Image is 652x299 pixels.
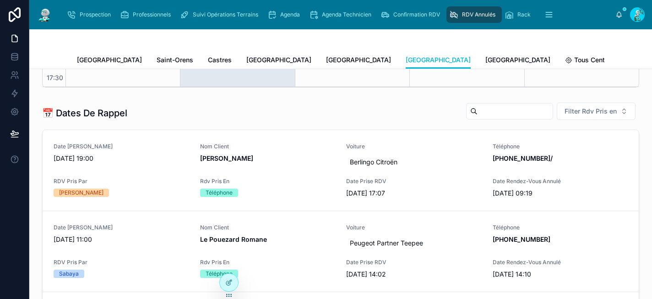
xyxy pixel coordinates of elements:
[43,211,639,292] a: Date [PERSON_NAME][DATE] 11:00Nom ClientLe Pouezard RomaneVoiturePeugeot Partner TeepeeTéléphone[...
[133,11,171,18] span: Professionnels
[43,130,639,211] a: Date [PERSON_NAME][DATE] 19:00Nom Client[PERSON_NAME]VoitureBerlingo CitroënTéléphone[PHONE_NUMBE...
[206,189,233,197] div: Téléphone
[265,6,306,23] a: Agenda
[157,55,193,65] span: Saint-Orens
[565,107,617,116] span: Filter Rdv Pris en
[246,55,311,65] span: [GEOGRAPHIC_DATA]
[80,11,111,18] span: Prospection
[406,52,471,69] a: [GEOGRAPHIC_DATA]
[346,189,482,198] span: [DATE] 17:07
[493,259,628,266] span: Date Rendez-Vous Annulé
[44,74,65,82] span: 17:30
[346,143,482,150] span: Voiture
[493,235,550,243] strong: [PHONE_NUMBER]
[350,158,478,167] span: Berlingo Citroën
[493,224,628,231] span: Téléphone
[350,239,478,248] span: Peugeot Partner Teepee
[200,259,336,266] span: Rdv Pris En
[322,11,371,18] span: Agenda Technicien
[54,235,189,244] span: [DATE] 11:00
[346,224,482,231] span: Voiture
[208,52,232,70] a: Castres
[565,52,614,70] a: Tous Centres
[157,52,193,70] a: Saint-Orens
[208,55,232,65] span: Castres
[42,107,127,120] h1: 📅 Dates De Rappel
[485,55,550,65] span: [GEOGRAPHIC_DATA]
[326,55,391,65] span: [GEOGRAPHIC_DATA]
[378,6,446,23] a: Confirmation RDV
[346,259,482,266] span: Date Prise RDV
[59,189,103,197] div: [PERSON_NAME]
[206,270,233,278] div: Téléphone
[54,143,189,150] span: Date [PERSON_NAME]
[200,154,253,162] strong: [PERSON_NAME]
[326,52,391,70] a: [GEOGRAPHIC_DATA]
[64,6,117,23] a: Prospection
[502,6,537,23] a: Rack
[200,178,336,185] span: Rdv Pris En
[37,7,53,22] img: App logo
[200,143,336,150] span: Nom Client
[346,178,482,185] span: Date Prise RDV
[54,154,189,163] span: [DATE] 19:00
[493,178,628,185] span: Date Rendez-Vous Annulé
[246,52,311,70] a: [GEOGRAPHIC_DATA]
[200,224,336,231] span: Nom Client
[306,6,378,23] a: Agenda Technicien
[485,52,550,70] a: [GEOGRAPHIC_DATA]
[493,154,553,162] strong: [PHONE_NUMBER]/
[54,224,189,231] span: Date [PERSON_NAME]
[77,52,142,70] a: [GEOGRAPHIC_DATA]
[557,103,636,120] button: Select Button
[493,189,628,198] span: [DATE] 09:19
[54,178,189,185] span: RDV Pris Par
[60,5,615,25] div: scrollable content
[393,11,440,18] span: Confirmation RDV
[77,55,142,65] span: [GEOGRAPHIC_DATA]
[446,6,502,23] a: RDV Annulés
[517,11,531,18] span: Rack
[193,11,258,18] span: Suivi Opérations Terrains
[54,259,189,266] span: RDV Pris Par
[574,55,614,65] span: Tous Centres
[406,55,471,65] span: [GEOGRAPHIC_DATA]
[59,270,79,278] div: Sabaya
[346,270,482,279] span: [DATE] 14:02
[493,270,628,279] span: [DATE] 14:10
[117,6,177,23] a: Professionnels
[177,6,265,23] a: Suivi Opérations Terrains
[493,143,628,150] span: Téléphone
[280,11,300,18] span: Agenda
[462,11,495,18] span: RDV Annulés
[200,235,267,243] strong: Le Pouezard Romane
